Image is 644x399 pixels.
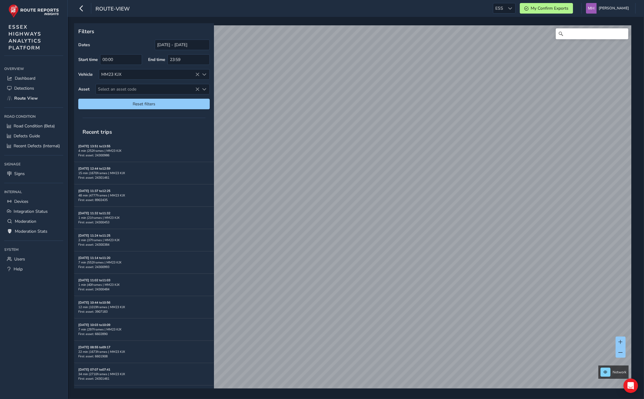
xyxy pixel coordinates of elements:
div: MM23 KJX [99,69,199,79]
label: End time [148,57,165,62]
span: Moderation Stats [15,228,47,234]
span: Recent trips [78,124,116,140]
strong: [DATE] 10:03 to 10:09 [78,323,110,327]
span: Dashboard [15,75,35,81]
input: Hae [556,28,628,39]
div: 4 min | 252 frames | MM23 KJX [78,148,210,153]
a: Users [4,254,63,264]
label: Dates [78,42,90,48]
span: Devices [14,199,28,204]
span: First asset: 24300993 [78,265,109,269]
a: Defects Guide [4,131,63,141]
span: Detections [14,85,34,91]
a: Help [4,264,63,274]
div: 7 min | 552 frames | MM23 KJX [78,260,210,265]
span: Road Condition (Beta) [14,123,55,129]
span: Help [14,266,23,272]
span: First asset: 24300484 [78,287,109,292]
label: Vehicle [78,72,93,77]
strong: [DATE] 12:44 to 12:59 [78,166,110,171]
span: Moderation [15,219,36,224]
span: First asset: 8902435 [78,198,108,202]
span: First asset: 24300384 [78,242,109,247]
span: Select an asset code [96,84,199,94]
a: Road Condition (Beta) [4,121,63,131]
div: 22 min | 1673 frames | MM23 KJX [78,350,210,354]
button: [PERSON_NAME] [586,3,631,14]
label: Start time [78,57,98,62]
span: Signs [14,171,25,177]
strong: [DATE] 10:44 to 10:56 [78,300,110,305]
span: First asset: 24300986 [78,153,109,158]
strong: [DATE] 13:51 to 13:55 [78,144,110,148]
span: Network [613,370,626,375]
button: Reset filters [78,99,210,109]
a: Devices [4,196,63,206]
div: Overview [4,64,63,73]
span: First asset: 3907183 [78,309,108,314]
span: First asset: 24301461 [78,175,109,180]
span: ESSEX HIGHWAYS ANALYTICS PLATFORM [8,24,41,51]
strong: [DATE] 11:37 to 12:25 [78,189,110,193]
a: Signs [4,169,63,179]
span: Integration Status [14,209,48,214]
span: Defects Guide [14,133,40,139]
span: route-view [95,5,130,14]
div: 7 min | 297 frames | MM23 KJX [78,327,210,332]
span: First asset: 6601908 [78,354,108,359]
a: Moderation Stats [4,226,63,236]
div: 2 min | 37 frames | MM23 KJX [78,238,210,242]
div: 34 min | 2710 frames | MM23 KJX [78,372,210,376]
a: Dashboard [4,73,63,83]
div: 15 min | 1670 frames | MM23 KJX [78,171,210,175]
div: Signage [4,160,63,169]
div: Select an asset code [199,84,209,94]
div: Open Intercom Messenger [623,378,638,393]
div: 12 min | 1019 frames | MM23 KJX [78,305,210,309]
img: rr logo [8,4,59,18]
div: Road Condition [4,112,63,121]
a: Integration Status [4,206,63,216]
strong: [DATE] 08:55 to 09:17 [78,345,110,350]
canvas: Map [76,25,631,395]
p: Filters [78,27,210,35]
span: Route View [14,95,38,101]
strong: [DATE] 11:24 to 11:25 [78,233,110,238]
img: diamond-layout [586,3,597,14]
div: 1 min | 21 frames | MM23 KJX [78,215,210,220]
a: Route View [4,93,63,103]
strong: [DATE] 11:02 to 11:03 [78,278,110,282]
span: Users [14,256,25,262]
span: Reset filters [83,101,205,107]
span: ESS [493,3,505,13]
strong: [DATE] 07:07 to 07:41 [78,367,110,372]
span: First asset: 24301461 [78,376,109,381]
label: Asset [78,86,89,92]
div: System [4,245,63,254]
span: First asset: 24300453 [78,220,109,225]
strong: [DATE] 11:32 to 11:32 [78,211,110,215]
span: [PERSON_NAME] [599,3,629,14]
div: Internal [4,187,63,196]
a: Recent Defects (Internal) [4,141,63,151]
div: 1 min | 40 frames | MM23 KJX [78,282,210,287]
span: First asset: 6602890 [78,332,108,336]
span: Recent Defects (Internal) [14,143,60,149]
div: 48 min | 4777 frames | MM23 KJX [78,193,210,198]
a: Moderation [4,216,63,226]
button: My Confirm Exports [520,3,573,14]
strong: [DATE] 11:14 to 11:20 [78,256,110,260]
a: Detections [4,83,63,93]
span: My Confirm Exports [531,5,568,11]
